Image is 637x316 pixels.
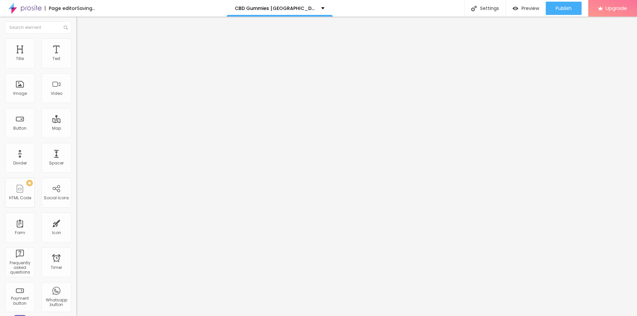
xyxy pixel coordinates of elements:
iframe: Editor [76,17,637,316]
img: Icone [64,26,68,30]
div: Form [15,230,25,235]
div: Payment button [7,296,33,306]
img: Icone [471,6,477,11]
div: Text [52,56,60,61]
div: Whatsapp button [43,298,69,307]
div: Video [51,91,62,96]
div: Timer [51,265,62,270]
div: Title [16,56,24,61]
span: Upgrade [605,5,627,11]
span: Publish [556,6,572,11]
div: Button [13,126,27,131]
button: Preview [506,2,546,15]
div: Spacer [49,161,64,165]
div: Map [52,126,61,131]
div: Saving... [77,6,95,11]
button: Publish [546,2,582,15]
p: CBD Gummies [GEOGRAPHIC_DATA] [235,6,316,11]
img: view-1.svg [513,6,518,11]
div: HTML Code [9,196,31,200]
div: Page editor [45,6,77,11]
div: Divider [13,161,27,165]
div: Frequently asked questions [7,261,33,275]
div: Social Icons [44,196,69,200]
span: Preview [522,6,539,11]
input: Search element [5,22,71,33]
div: Image [13,91,27,96]
div: Icon [52,230,61,235]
